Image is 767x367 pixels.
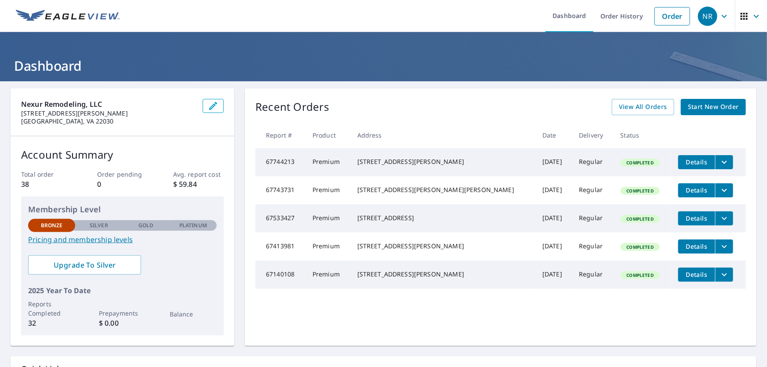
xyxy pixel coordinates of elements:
p: Reports Completed [28,299,75,318]
span: Completed [622,160,659,166]
div: [STREET_ADDRESS] [357,214,528,222]
p: Gold [138,222,153,229]
span: Upgrade To Silver [35,260,134,270]
td: Regular [572,261,613,289]
th: Status [614,122,671,148]
p: Balance [170,309,217,319]
td: Regular [572,233,613,261]
td: 67413981 [255,233,305,261]
span: Completed [622,188,659,194]
td: Premium [305,176,350,204]
p: Recent Orders [255,99,329,115]
th: Address [350,122,535,148]
span: Start New Order [688,102,739,113]
td: Regular [572,148,613,176]
td: Regular [572,204,613,233]
div: NR [698,7,717,26]
a: Pricing and membership levels [28,234,217,245]
button: filesDropdownBtn-67533427 [715,211,733,225]
span: Details [683,242,710,251]
button: detailsBtn-67743731 [678,183,715,197]
span: Details [683,270,710,279]
p: Membership Level [28,203,217,215]
span: Completed [622,244,659,250]
p: 2025 Year To Date [28,285,217,296]
span: View All Orders [619,102,667,113]
p: 32 [28,318,75,328]
p: $ 0.00 [99,318,146,328]
td: Premium [305,148,350,176]
td: Regular [572,176,613,204]
th: Delivery [572,122,613,148]
p: Nexur Remodeling, LLC [21,99,196,109]
p: [GEOGRAPHIC_DATA], VA 22030 [21,117,196,125]
th: Date [535,122,572,148]
span: Details [683,214,710,222]
td: 67744213 [255,148,305,176]
td: [DATE] [535,204,572,233]
td: [DATE] [535,261,572,289]
p: Total order [21,170,72,179]
td: [DATE] [535,176,572,204]
button: detailsBtn-67140108 [678,268,715,282]
p: 38 [21,179,72,189]
td: [DATE] [535,233,572,261]
div: [STREET_ADDRESS][PERSON_NAME] [357,242,528,251]
h1: Dashboard [11,57,756,75]
th: Report # [255,122,305,148]
button: filesDropdownBtn-67744213 [715,155,733,169]
span: Completed [622,272,659,278]
p: Account Summary [21,147,224,163]
td: [DATE] [535,148,572,176]
td: 67743731 [255,176,305,204]
a: Order [654,7,690,25]
td: Premium [305,261,350,289]
div: [STREET_ADDRESS][PERSON_NAME] [357,157,528,166]
p: $ 59.84 [173,179,224,189]
span: Completed [622,216,659,222]
img: EV Logo [16,10,120,23]
td: 67533427 [255,204,305,233]
p: Avg. report cost [173,170,224,179]
span: Details [683,186,710,194]
p: Prepayments [99,309,146,318]
a: Upgrade To Silver [28,255,141,275]
button: detailsBtn-67744213 [678,155,715,169]
a: Start New Order [681,99,746,115]
p: Silver [90,222,108,229]
th: Product [305,122,350,148]
p: Platinum [179,222,207,229]
div: [STREET_ADDRESS][PERSON_NAME][PERSON_NAME] [357,185,528,194]
p: 0 [97,179,148,189]
p: [STREET_ADDRESS][PERSON_NAME] [21,109,196,117]
button: filesDropdownBtn-67743731 [715,183,733,197]
a: View All Orders [612,99,674,115]
div: [STREET_ADDRESS][PERSON_NAME] [357,270,528,279]
button: detailsBtn-67533427 [678,211,715,225]
td: Premium [305,204,350,233]
span: Details [683,158,710,166]
p: Bronze [41,222,63,229]
button: detailsBtn-67413981 [678,240,715,254]
button: filesDropdownBtn-67140108 [715,268,733,282]
td: Premium [305,233,350,261]
p: Order pending [97,170,148,179]
td: 67140108 [255,261,305,289]
button: filesDropdownBtn-67413981 [715,240,733,254]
